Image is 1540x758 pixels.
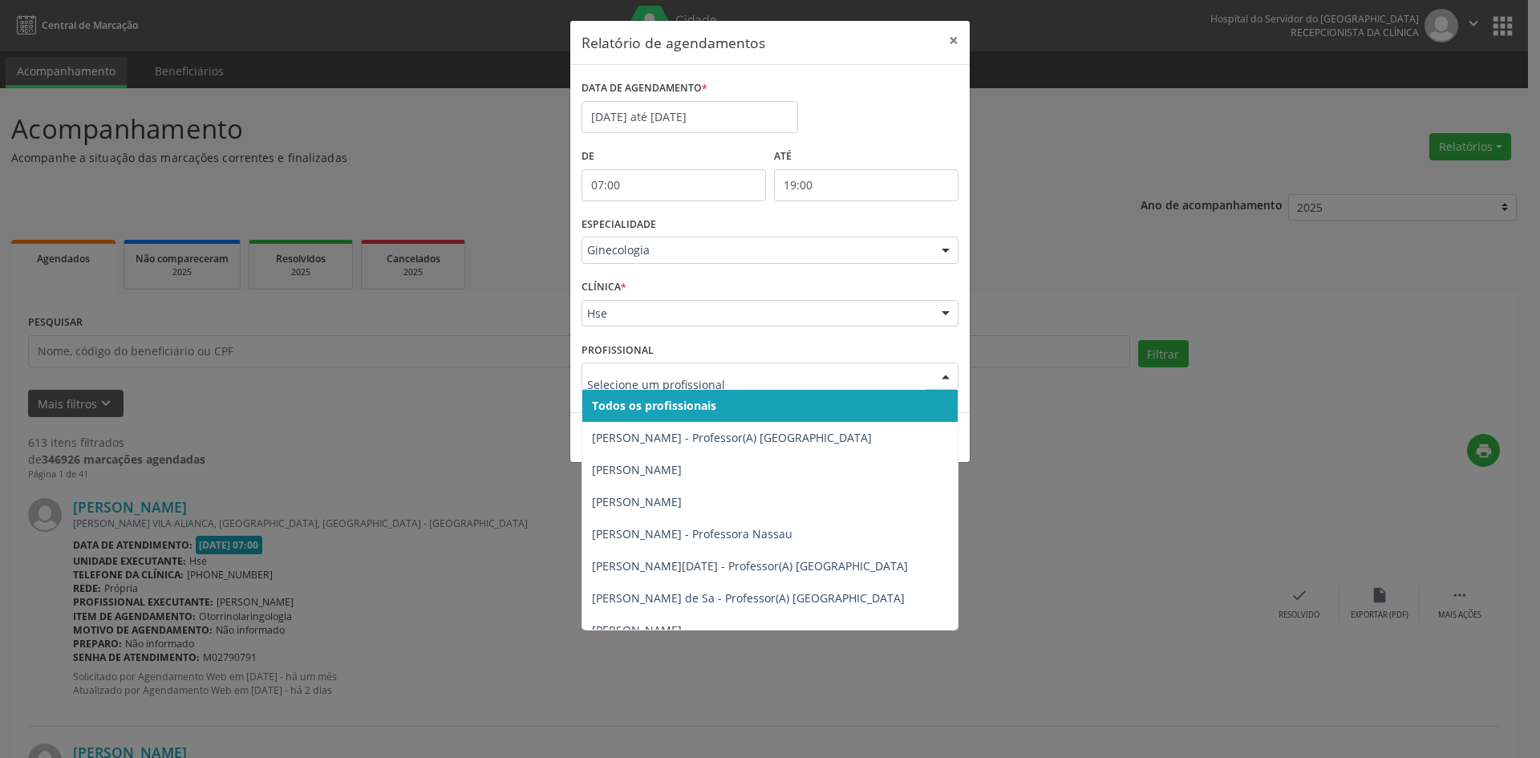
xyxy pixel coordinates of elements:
[587,242,926,258] span: Ginecologia
[592,590,905,606] span: [PERSON_NAME] de Sa - Professor(A) [GEOGRAPHIC_DATA]
[582,101,798,133] input: Selecione uma data ou intervalo
[938,21,970,60] button: Close
[582,169,766,201] input: Selecione o horário inicial
[582,338,654,363] label: PROFISSIONAL
[592,398,716,413] span: Todos os profissionais
[587,306,926,322] span: Hse
[592,462,682,477] span: [PERSON_NAME]
[582,32,765,53] h5: Relatório de agendamentos
[582,213,656,237] label: ESPECIALIDADE
[592,558,908,574] span: [PERSON_NAME][DATE] - Professor(A) [GEOGRAPHIC_DATA]
[592,494,682,509] span: [PERSON_NAME]
[587,368,926,400] input: Selecione um profissional
[592,622,682,638] span: [PERSON_NAME]
[582,275,626,300] label: CLÍNICA
[774,144,958,169] label: ATÉ
[774,169,958,201] input: Selecione o horário final
[582,144,766,169] label: De
[592,430,872,445] span: [PERSON_NAME] - Professor(A) [GEOGRAPHIC_DATA]
[592,526,792,541] span: [PERSON_NAME] - Professora Nassau
[582,76,707,101] label: DATA DE AGENDAMENTO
